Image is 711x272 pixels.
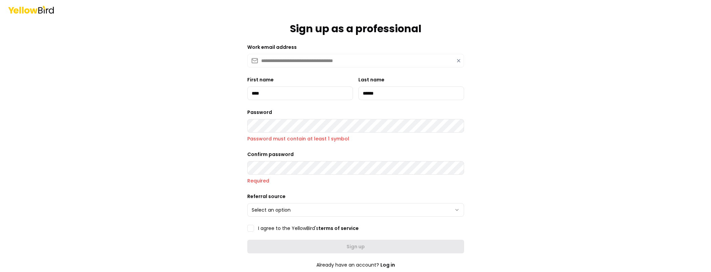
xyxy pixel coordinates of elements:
p: Password must contain at least 1 symbol [247,135,464,142]
label: Work email address [247,44,297,51]
label: Last name [358,76,384,83]
a: Log in [380,261,395,268]
p: Required [247,177,464,184]
label: Referral source [247,193,286,200]
p: Already have an account? [247,261,464,268]
h1: Sign up as a professional [290,23,421,35]
label: First name [247,76,274,83]
label: I agree to the YellowBird's [258,226,359,231]
label: Confirm password [247,151,294,158]
a: terms of service [318,225,359,232]
label: Password [247,109,272,116]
